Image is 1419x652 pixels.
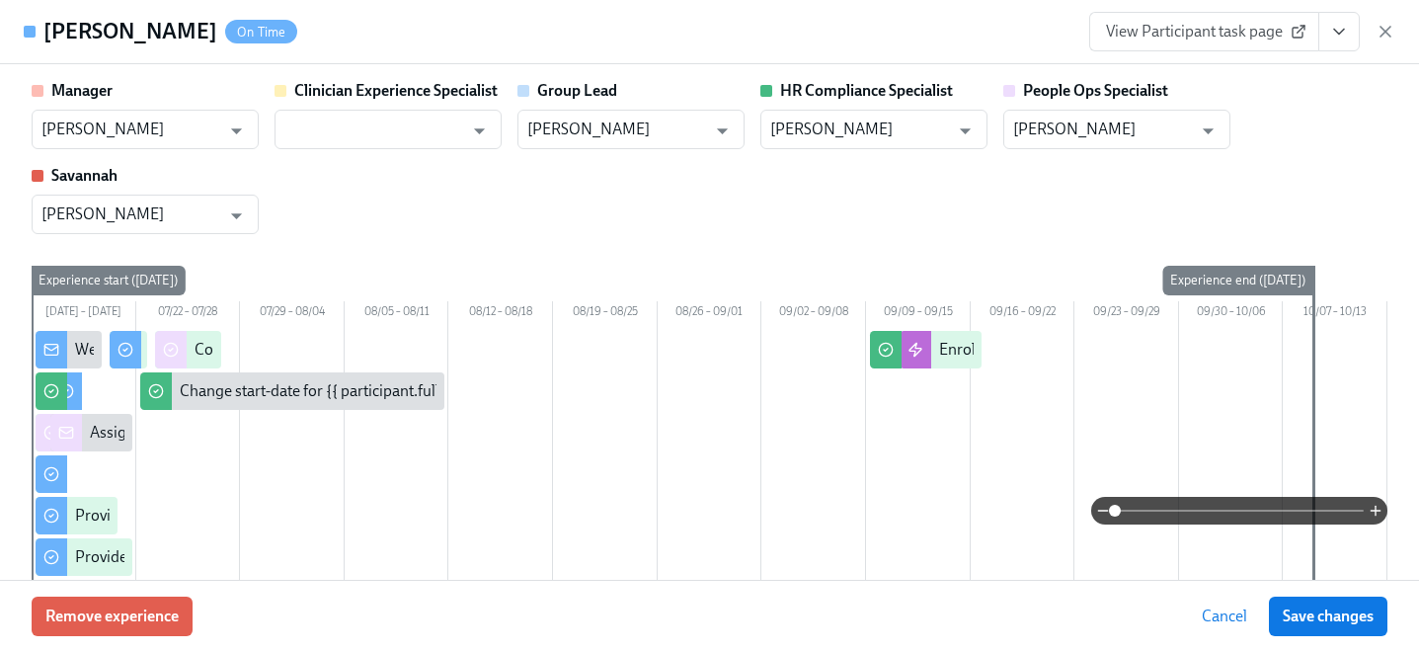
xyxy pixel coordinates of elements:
[1162,266,1313,295] div: Experience end ([DATE])
[32,301,136,327] div: [DATE] – [DATE]
[448,301,553,327] div: 08/12 – 08/18
[780,81,953,100] strong: HR Compliance Specialist
[43,17,217,46] h4: [PERSON_NAME]
[537,81,617,100] strong: Group Lead
[240,301,345,327] div: 07/29 – 08/04
[294,81,498,100] strong: Clinician Experience Specialist
[45,607,179,626] span: Remove experience
[1318,12,1360,51] button: View task page
[1106,22,1302,41] span: View Participant task page
[464,116,495,146] button: Open
[51,81,113,100] strong: Manager
[1283,607,1374,626] span: Save changes
[195,339,403,361] div: Confirm cleared by People Ops
[1269,597,1387,636] button: Save changes
[866,301,971,327] div: 09/09 – 09/15
[761,301,866,327] div: 09/02 – 09/08
[75,546,358,568] div: Provide documents for your I9 verification
[707,116,738,146] button: Open
[51,166,118,185] strong: Savannah
[345,301,449,327] div: 08/05 – 08/11
[1089,12,1319,51] a: View Participant task page
[221,116,252,146] button: Open
[1193,116,1223,146] button: Open
[225,25,297,40] span: On Time
[1023,81,1168,100] strong: People Ops Specialist
[180,380,496,402] div: Change start-date for {{ participant.fullName }}
[1202,607,1247,626] span: Cancel
[658,301,762,327] div: 08/26 – 09/01
[136,301,241,327] div: 07/22 – 07/28
[1188,597,1261,636] button: Cancel
[939,339,1242,361] div: Enroll in FTE Primary Therapists Onboarding
[75,339,446,361] div: Welcome from the Charlie Health Compliance Team 👋
[971,301,1075,327] div: 09/16 – 09/22
[1074,301,1179,327] div: 09/23 – 09/29
[1283,301,1387,327] div: 10/07 – 10/13
[90,422,219,444] div: Assigned New Hire
[553,301,658,327] div: 08/19 – 08/25
[950,116,981,146] button: Open
[32,597,193,636] button: Remove experience
[1179,301,1284,327] div: 09/30 – 10/06
[221,201,252,231] button: Open
[31,266,186,295] div: Experience start ([DATE])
